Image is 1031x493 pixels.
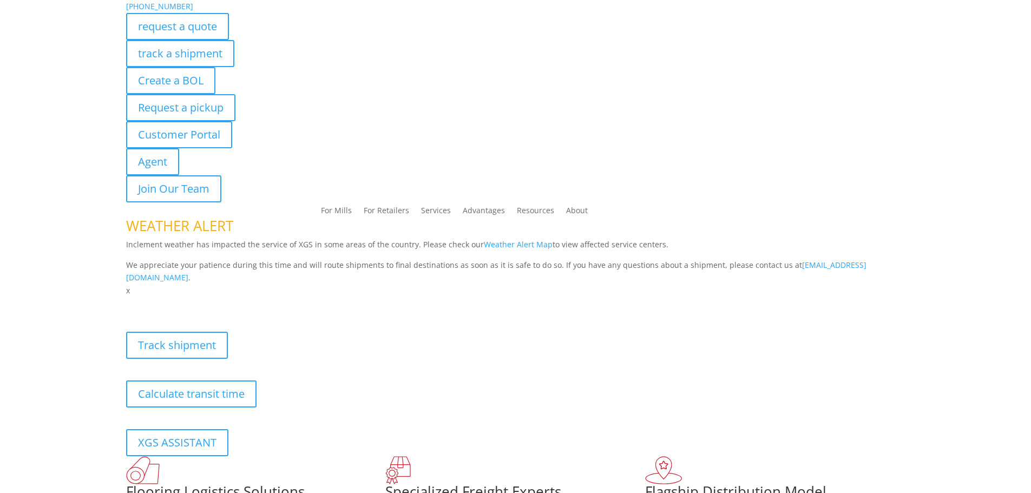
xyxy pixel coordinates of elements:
a: Agent [126,148,179,175]
a: About [566,207,588,219]
a: Join Our Team [126,175,221,202]
a: Advantages [463,207,505,219]
a: Track shipment [126,332,228,359]
a: [PHONE_NUMBER] [126,1,193,11]
a: Services [421,207,451,219]
a: Customer Portal [126,121,232,148]
b: Visibility, transparency, and control for your entire supply chain. [126,299,367,309]
a: Resources [517,207,554,219]
a: track a shipment [126,40,234,67]
a: request a quote [126,13,229,40]
a: Weather Alert Map [484,239,553,249]
a: XGS ASSISTANT [126,429,228,456]
a: Calculate transit time [126,380,257,407]
img: xgs-icon-total-supply-chain-intelligence-red [126,456,160,484]
img: xgs-icon-flagship-distribution-model-red [645,456,682,484]
a: Request a pickup [126,94,235,121]
a: For Mills [321,207,352,219]
a: Create a BOL [126,67,215,94]
p: Inclement weather has impacted the service of XGS in some areas of the country. Please check our ... [126,238,905,259]
img: xgs-icon-focused-on-flooring-red [385,456,411,484]
a: For Retailers [364,207,409,219]
span: WEATHER ALERT [126,216,233,235]
p: x [126,284,905,297]
p: We appreciate your patience during this time and will route shipments to final destinations as so... [126,259,905,285]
